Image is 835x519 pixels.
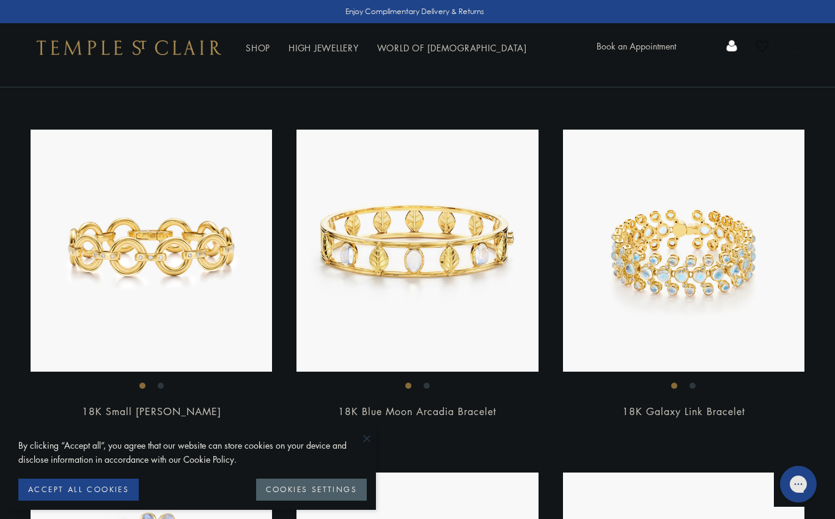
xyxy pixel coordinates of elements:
p: Enjoy Complimentary Delivery & Returns [345,6,484,18]
a: High JewelleryHigh Jewellery [289,42,359,54]
a: 18K Galaxy Link Bracelet [622,405,745,418]
iframe: Gorgias live chat messenger [774,462,823,507]
button: COOKIES SETTINGS [256,479,367,501]
button: ACCEPT ALL COOKIES [18,479,139,501]
a: Search [694,39,707,57]
div: By clicking “Accept all”, you agree that our website can store cookies on your device and disclos... [18,438,367,466]
a: View Wishlist [756,39,768,57]
a: Open Shopping Bag [787,39,798,57]
a: 18K Blue Moon Arcadia Bracelet [338,405,496,418]
img: 18K Galaxy Link Bracelet [563,130,804,371]
img: Temple St. Clair [37,40,221,55]
a: ShopShop [246,42,270,54]
a: Book an Appointment [597,40,676,52]
img: 18K Small Jean d'Arc Bracelet [31,130,272,371]
a: 18K Small [PERSON_NAME] [82,405,221,418]
a: World of [DEMOGRAPHIC_DATA]World of [DEMOGRAPHIC_DATA] [377,42,527,54]
img: 18K Blue Moon Arcadia Bracelet [296,130,538,371]
nav: Main navigation [246,40,527,56]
